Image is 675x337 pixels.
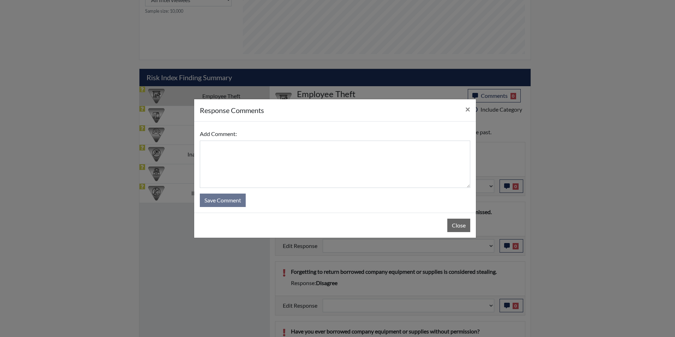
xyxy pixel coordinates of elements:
[200,105,264,116] h5: response Comments
[200,127,237,141] label: Add Comment:
[200,194,246,207] button: Save Comment
[447,219,470,232] button: Close
[460,99,476,119] button: Close
[465,104,470,114] span: ×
